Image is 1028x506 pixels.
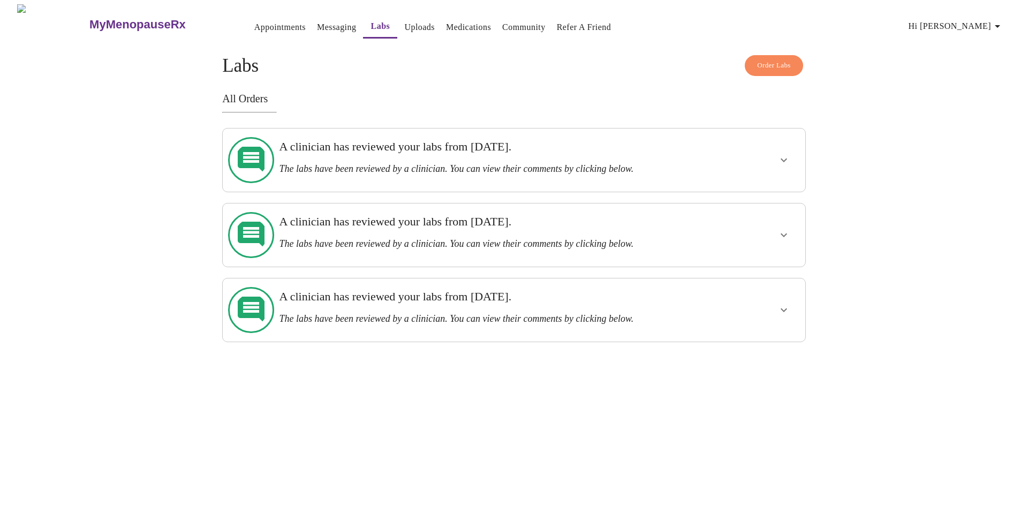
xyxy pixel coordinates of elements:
[254,20,306,35] a: Appointments
[279,215,692,229] h3: A clinician has reviewed your labs from [DATE].
[904,16,1008,37] button: Hi [PERSON_NAME]
[371,19,390,34] a: Labs
[89,18,186,32] h3: MyMenopauseRx
[502,20,546,35] a: Community
[557,20,611,35] a: Refer a Friend
[222,55,806,77] h4: Labs
[771,297,797,323] button: show more
[553,17,616,38] button: Refer a Friend
[404,20,435,35] a: Uploads
[17,4,88,44] img: MyMenopauseRx Logo
[279,238,692,250] h3: The labs have been reviewed by a clinician. You can view their comments by clicking below.
[446,20,491,35] a: Medications
[279,313,692,324] h3: The labs have been reviewed by a clinician. You can view their comments by clicking below.
[279,140,692,154] h3: A clinician has reviewed your labs from [DATE].
[757,59,791,72] span: Order Labs
[279,290,692,304] h3: A clinician has reviewed your labs from [DATE].
[313,17,360,38] button: Messaging
[442,17,495,38] button: Medications
[363,16,397,39] button: Labs
[745,55,803,76] button: Order Labs
[498,17,550,38] button: Community
[222,93,806,105] h3: All Orders
[771,147,797,173] button: show more
[250,17,310,38] button: Appointments
[400,17,439,38] button: Uploads
[317,20,356,35] a: Messaging
[88,6,229,43] a: MyMenopauseRx
[771,222,797,248] button: show more
[279,163,692,175] h3: The labs have been reviewed by a clinician. You can view their comments by clicking below.
[909,19,1004,34] span: Hi [PERSON_NAME]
